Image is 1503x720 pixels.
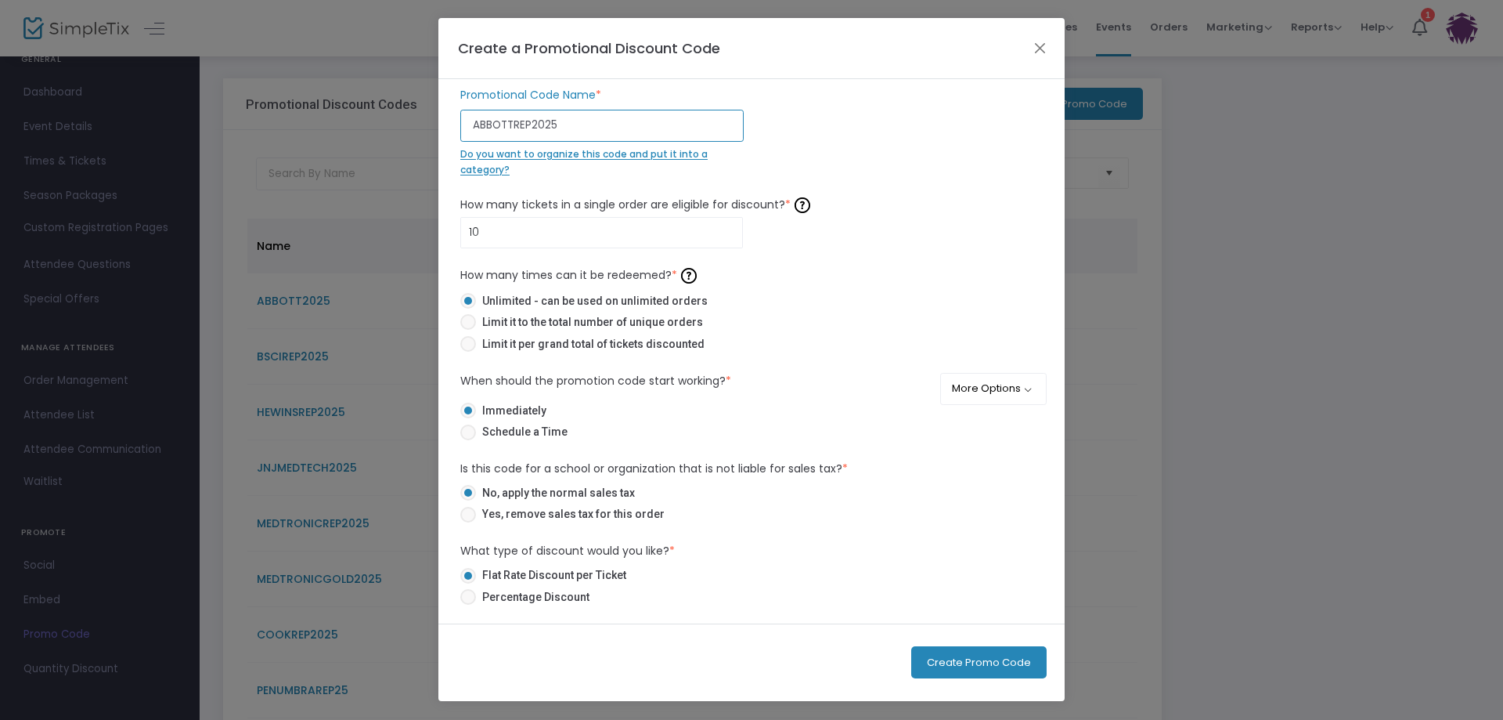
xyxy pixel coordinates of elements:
span: Immediately [476,403,546,419]
label: When should the promotion code start working? [460,373,731,389]
span: No, apply the normal sales tax [476,485,635,501]
img: question-mark [681,268,697,284]
span: Limit it to the total number of unique orders [476,314,703,331]
span: Is this code for a school or organization that is not liable for sales tax? [460,461,848,476]
span: Yes, remove sales tax for this order [476,506,665,523]
label: How many tickets in a single order are eligible for discount? [460,193,1043,217]
span: Schedule a Time [476,424,568,440]
span: Unlimited - can be used on unlimited orders [476,293,708,309]
label: What type of discount would you like? [460,543,675,559]
span: Flat Rate Discount per Ticket [476,567,626,584]
span: Limit it per grand total of tickets discounted [476,336,705,353]
h4: Create a Promotional Discount Code [458,38,720,59]
button: Close [1030,38,1051,58]
button: Create Promo Code [911,646,1047,678]
span: Percentage Discount [476,589,589,606]
input: Enter Promo Code [460,110,744,142]
label: Promotional Code Name [460,87,744,103]
button: More Options [940,373,1047,405]
img: question-mark [795,197,810,213]
span: How many times can it be redeemed? [460,267,701,283]
span: Do you want to organize this code and put it into a category? [460,147,708,176]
